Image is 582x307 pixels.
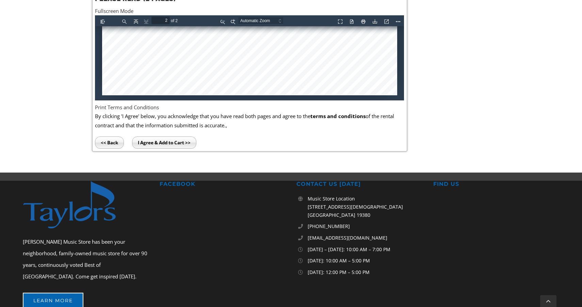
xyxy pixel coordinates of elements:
[308,245,422,254] p: [DATE] – [DATE]: 10:00 AM – 7:00 PM
[308,257,422,265] p: [DATE]: 10:00 AM – 5:00 PM
[143,2,196,9] select: Zoom
[296,181,422,188] h2: CONTACT US [DATE]
[308,222,422,230] a: [PHONE_NUMBER]
[308,195,422,219] p: Music Store Location [STREET_ADDRESS][DEMOGRAPHIC_DATA] [GEOGRAPHIC_DATA] 19380
[33,298,73,304] span: Learn More
[23,181,130,229] img: footer-logo
[75,2,85,9] span: of 2
[95,136,124,149] input: << Back
[308,268,422,276] p: [DATE]: 12:00 PM – 5:00 PM
[160,181,286,188] h2: FACEBOOK
[132,136,196,149] input: I Agree & Add to Cart >>
[95,112,404,130] p: By clicking 'I Agree' below, you acknowledge that you have read both pages and agree to the of th...
[95,104,159,111] a: Print Terms and Conditions
[23,238,147,280] span: [PERSON_NAME] Music Store has been your neighborhood, family-owned music store for over 90 years,...
[308,234,422,242] a: [EMAIL_ADDRESS][DOMAIN_NAME]
[95,7,133,14] a: Fullscreen Mode
[433,181,559,188] h2: FIND US
[308,235,387,241] span: [EMAIL_ADDRESS][DOMAIN_NAME]
[310,113,366,119] b: terms and conditions
[56,1,75,9] input: Page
